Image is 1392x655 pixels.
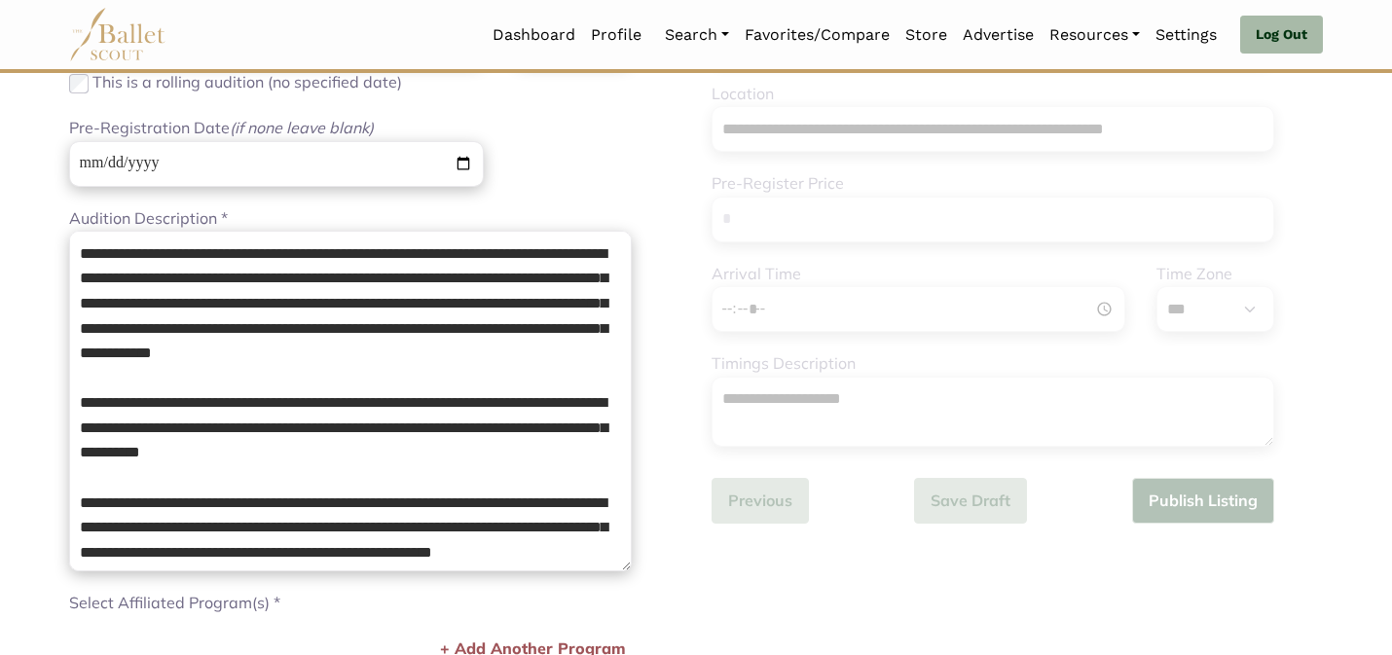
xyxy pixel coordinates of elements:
[485,15,583,55] a: Dashboard
[1148,15,1225,55] a: Settings
[657,15,737,55] a: Search
[69,591,280,616] label: Select Affiliated Program(s) *
[737,15,897,55] a: Favorites/Compare
[92,70,402,95] label: This is a rolling audition (no specified date)
[583,15,649,55] a: Profile
[955,15,1042,55] a: Advertise
[1042,15,1148,55] a: Resources
[897,15,955,55] a: Store
[69,206,228,232] label: Audition Description *
[1240,16,1323,55] a: Log Out
[230,118,374,137] i: (if none leave blank)
[69,116,374,141] label: Pre-Registration Date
